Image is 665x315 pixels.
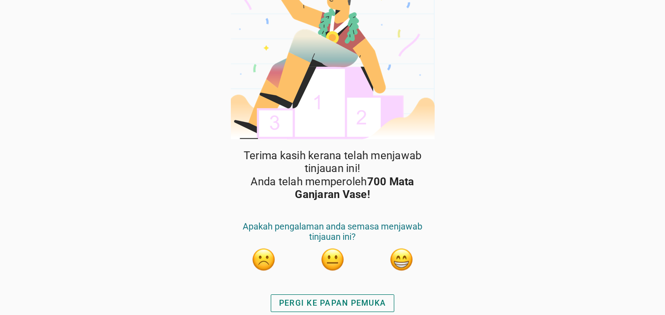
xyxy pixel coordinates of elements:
strong: 700 Mata Ganjaran Vase! [295,175,414,200]
div: Apakah pengalaman anda semasa menjawab tinjauan ini? [229,221,436,247]
span: Anda telah memperoleh [229,175,436,201]
span: Terima kasih kerana telah menjawab tinjauan ini! [229,149,436,175]
div: PERGI KE PAPAN PEMUKA [279,297,386,309]
button: PERGI KE PAPAN PEMUKA [271,294,394,312]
